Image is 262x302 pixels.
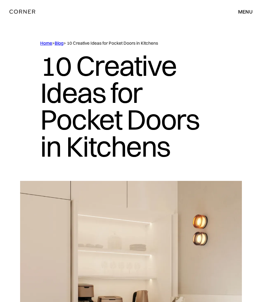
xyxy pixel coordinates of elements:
div: > > 10 Creative Ideas for Pocket Doors in Kitchens [40,40,222,46]
a: Blog [55,40,63,46]
a: home [9,8,55,16]
div: menu [232,6,253,17]
a: Home [40,40,52,46]
div: menu [238,9,253,14]
h1: 10 Creative Ideas for Pocket Doors in Kitchens [40,46,222,166]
